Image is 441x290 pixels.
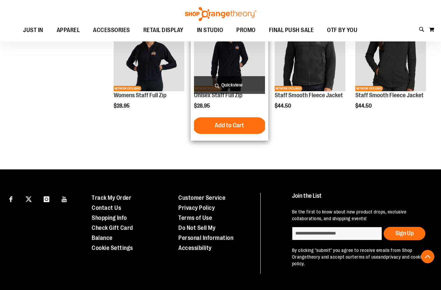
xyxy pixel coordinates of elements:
[5,193,17,204] a: Visit our Facebook page
[26,196,32,202] img: Twitter
[114,20,184,92] a: Womens Staff Full ZipNETWORK EXCLUSIVE
[269,23,314,38] span: FINAL PUSH SALE
[137,23,190,38] a: RETAIL DISPLAY
[178,214,212,221] a: Terms of Use
[86,23,137,38] a: ACCESSORIES
[355,20,426,91] img: Product image for Smooth Fleece Jacket
[143,23,184,38] span: RETAIL DISPLAY
[194,20,265,92] a: Unisex Staff Full ZipNETWORK EXCLUSIVE
[110,17,188,126] div: product
[194,20,265,91] img: Unisex Staff Full Zip
[352,17,429,126] div: product
[292,193,429,205] h4: Join the List
[190,23,230,38] a: IN STUDIO
[59,193,70,204] a: Visit our Youtube page
[184,7,257,21] img: Shop Orangetheory
[23,193,35,204] a: Visit our X page
[292,208,429,222] p: Be the first to know about new product drops, exclusive collaborations, and shopping events!
[320,23,364,38] a: OTF BY YOU
[355,103,373,109] span: $44.50
[178,245,212,251] a: Accessibility
[355,86,383,91] span: NETWORK EXCLUSIVE
[215,122,244,129] span: Add to Cart
[194,92,242,99] a: Unisex Staff Full Zip
[275,103,292,109] span: $44.50
[50,23,87,38] a: APPAREL
[114,92,166,99] a: Womens Staff Full Zip
[193,117,266,134] button: Add to Cart
[178,194,225,201] a: Customer Service
[41,193,52,204] a: Visit our Instagram page
[178,225,233,241] a: Do Not Sell My Personal Information
[92,214,127,221] a: Shopping Info
[262,23,321,38] a: FINAL PUSH SALE
[92,194,131,201] a: Track My Order
[352,254,378,260] a: terms of use
[421,250,434,263] button: Back To Top
[93,23,130,38] span: ACCESSORIES
[355,92,424,99] a: Staff Smooth Fleece Jacket
[292,227,382,240] input: enter email
[194,103,211,109] span: $28.95
[230,23,262,38] a: PROMO
[327,23,357,38] span: OTF BY YOU
[384,227,425,240] button: Sign Up
[194,76,265,94] a: Quickview
[275,92,343,99] a: Staff Smooth Fleece Jacket
[92,204,121,211] a: Contact Us
[197,23,223,38] span: IN STUDIO
[114,86,141,91] span: NETWORK EXCLUSIVE
[292,247,429,267] p: By clicking "submit" you agree to receive emails from Shop Orangetheory and accept our and
[191,17,268,141] div: product
[57,23,80,38] span: APPAREL
[92,245,133,251] a: Cookie Settings
[178,204,215,211] a: Privacy Policy
[92,225,133,241] a: Check Gift Card Balance
[275,86,302,91] span: NETWORK EXCLUSIVE
[292,254,424,266] a: privacy and cookie policy.
[275,20,345,91] img: Product image for Smooth Fleece Jacket
[114,20,184,91] img: Womens Staff Full Zip
[23,23,43,38] span: JUST IN
[16,23,50,38] a: JUST IN
[271,17,349,126] div: product
[275,20,345,92] a: Product image for Smooth Fleece JacketNETWORK EXCLUSIVE
[355,20,426,92] a: Product image for Smooth Fleece JacketNETWORK EXCLUSIVE
[236,23,256,38] span: PROMO
[114,103,131,109] span: $28.95
[395,230,414,237] span: Sign Up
